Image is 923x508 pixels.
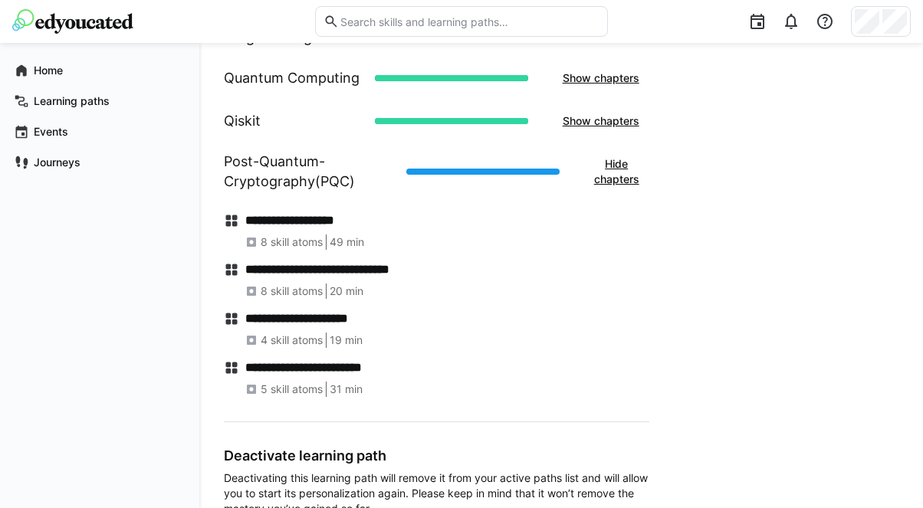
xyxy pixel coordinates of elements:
[224,111,261,131] h1: Qiskit
[553,106,649,136] button: Show chapters
[330,382,363,397] span: 31 min
[261,283,323,299] span: 8 skill atoms
[261,333,323,348] span: 4 skill atoms
[584,149,649,195] button: Hide chapters
[224,447,649,464] h3: Deactivate learning path
[560,70,642,86] span: Show chapters
[261,234,323,250] span: 8 skill atoms
[339,15,599,28] input: Search skills and learning paths…
[560,113,642,129] span: Show chapters
[224,68,360,88] h1: Quantum Computing
[224,152,394,192] h1: Post-Quantum-Cryptography(PQC)
[330,234,364,250] span: 49 min
[330,283,363,299] span: 20 min
[553,63,649,93] button: Show chapters
[330,333,363,348] span: 19 min
[592,156,642,187] span: Hide chapters
[261,382,323,397] span: 5 skill atoms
